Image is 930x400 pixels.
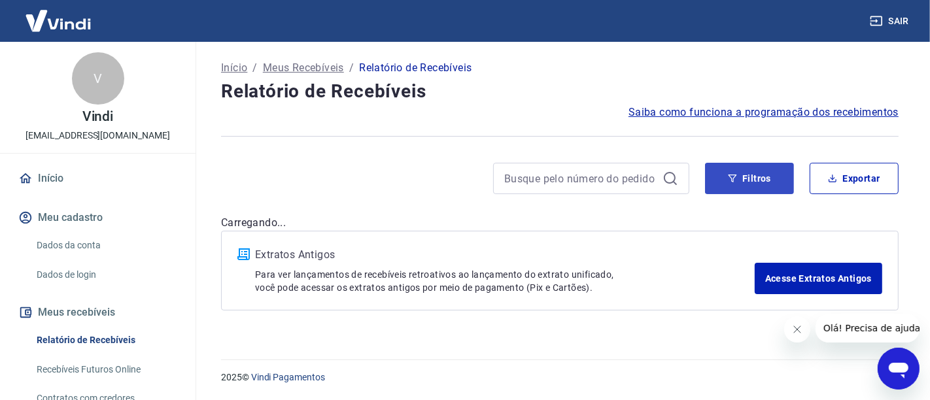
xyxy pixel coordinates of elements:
p: / [349,60,354,76]
button: Meus recebíveis [16,298,180,327]
a: Dados da conta [31,232,180,259]
a: Vindi Pagamentos [251,372,325,382]
a: Relatório de Recebíveis [31,327,180,354]
p: / [252,60,257,76]
a: Início [221,60,247,76]
iframe: Fechar mensagem [784,316,810,342]
img: ícone [237,248,250,260]
a: Recebíveis Futuros Online [31,356,180,383]
a: Dados de login [31,261,180,288]
p: Vindi [82,110,114,124]
img: Vindi [16,1,101,41]
span: Olá! Precisa de ajuda? [8,9,110,20]
button: Sair [867,9,914,33]
p: 2025 © [221,371,899,384]
button: Filtros [705,163,794,194]
button: Exportar [810,163,899,194]
p: Extratos Antigos [255,247,755,263]
p: Relatório de Recebíveis [359,60,472,76]
a: Início [16,164,180,193]
h4: Relatório de Recebíveis [221,78,899,105]
a: Acesse Extratos Antigos [755,263,882,294]
iframe: Mensagem da empresa [816,314,920,342]
p: [EMAIL_ADDRESS][DOMAIN_NAME] [26,129,170,142]
p: Carregando... [221,215,899,231]
div: V [72,52,124,105]
iframe: Botão para abrir a janela de mensagens [878,348,920,390]
button: Meu cadastro [16,203,180,232]
input: Busque pelo número do pedido [504,169,657,188]
a: Saiba como funciona a programação dos recebimentos [629,105,899,120]
a: Meus Recebíveis [263,60,344,76]
p: Para ver lançamentos de recebíveis retroativos ao lançamento do extrato unificado, você pode aces... [255,268,755,294]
